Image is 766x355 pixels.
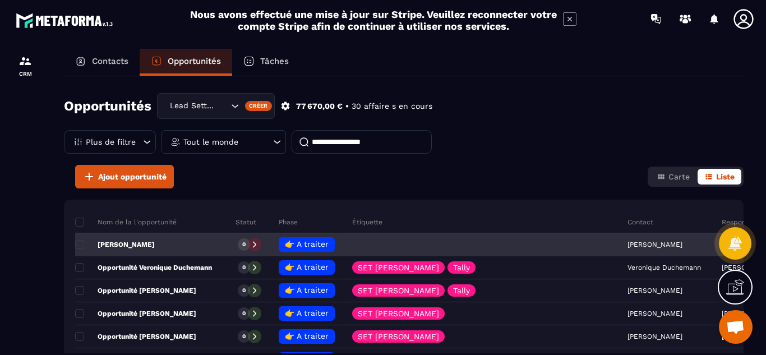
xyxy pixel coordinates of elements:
[453,264,470,271] p: Tally
[75,165,174,188] button: Ajout opportunité
[157,93,275,119] div: Search for option
[627,218,653,227] p: Contact
[75,240,155,249] p: [PERSON_NAME]
[279,218,298,227] p: Phase
[285,331,329,340] span: 👉 A traiter
[698,169,741,185] button: Liste
[168,56,221,66] p: Opportunités
[64,95,151,117] h2: Opportunités
[167,100,217,112] span: Lead Setting
[3,71,48,77] p: CRM
[358,287,439,294] p: SET [PERSON_NAME]
[183,138,238,146] p: Tout le monde
[232,49,300,76] a: Tâches
[722,218,764,227] p: Responsable
[19,54,32,68] img: formation
[236,218,256,227] p: Statut
[75,332,196,341] p: Opportunité [PERSON_NAME]
[285,308,329,317] span: 👉 A traiter
[352,101,432,112] p: 30 affaire s en cours
[16,10,117,31] img: logo
[285,285,329,294] span: 👉 A traiter
[190,8,557,32] h2: Nous avons effectué une mise à jour sur Stripe. Veuillez reconnecter votre compte Stripe afin de ...
[98,171,167,182] span: Ajout opportunité
[285,239,329,248] span: 👉 A traiter
[358,310,439,317] p: SET [PERSON_NAME]
[242,241,246,248] p: 0
[296,101,343,112] p: 77 670,00 €
[75,218,177,227] p: Nom de la l'opportunité
[358,264,439,271] p: SET [PERSON_NAME]
[285,262,329,271] span: 👉 A traiter
[242,287,246,294] p: 0
[245,101,273,111] div: Créer
[75,286,196,295] p: Opportunité [PERSON_NAME]
[453,287,470,294] p: Tally
[217,100,228,112] input: Search for option
[140,49,232,76] a: Opportunités
[92,56,128,66] p: Contacts
[719,310,753,344] div: Ouvrir le chat
[64,49,140,76] a: Contacts
[650,169,696,185] button: Carte
[242,264,246,271] p: 0
[358,333,439,340] p: SET [PERSON_NAME]
[668,172,690,181] span: Carte
[242,310,246,317] p: 0
[352,218,382,227] p: Étiquette
[75,309,196,318] p: Opportunité [PERSON_NAME]
[716,172,735,181] span: Liste
[86,138,136,146] p: Plus de filtre
[260,56,289,66] p: Tâches
[242,333,246,340] p: 0
[75,263,212,272] p: Opportunité Veronique Duchemann
[345,101,349,112] p: •
[3,46,48,85] a: formationformationCRM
